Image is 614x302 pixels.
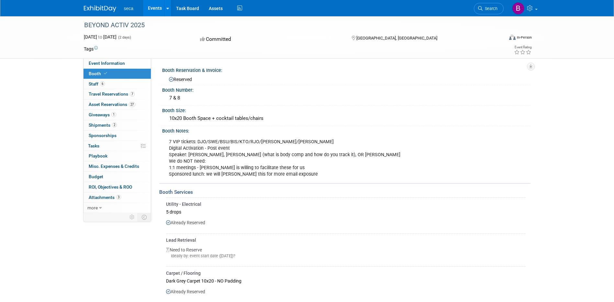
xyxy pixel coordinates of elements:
div: 7 & 8 [167,93,526,103]
span: Shipments [89,122,117,128]
td: Tags [84,46,98,52]
span: [GEOGRAPHIC_DATA], [GEOGRAPHIC_DATA] [356,36,437,41]
span: Search [483,6,497,11]
div: In-Person [517,35,532,40]
span: Staff [89,81,105,87]
div: Reserved [167,75,526,83]
a: Budget [84,172,151,182]
div: Booth Services [159,189,530,196]
span: seca [124,6,134,11]
span: Budget [89,174,103,179]
a: Search [474,3,504,14]
div: Already Reserved [166,216,526,231]
span: (2 days) [117,35,131,40]
span: Tasks [88,143,99,148]
a: Travel Reservations7 [84,89,151,99]
div: Ideally by: event start date ([DATE])? [166,253,526,259]
div: Booth Reservation & Invoice: [162,65,530,74]
div: Booth Notes: [162,126,530,134]
a: Misc. Expenses & Credits [84,161,151,171]
td: Toggle Event Tabs [138,213,151,221]
span: 7 [130,92,135,97]
span: 3 [116,195,121,200]
span: Giveaways [89,112,116,117]
a: Sponsorships [84,131,151,141]
span: Travel Reservations [89,91,135,97]
td: Personalize Event Tab Strip [127,213,138,221]
div: BEYOND ACTIV 2025 [82,19,494,31]
a: Playbook [84,151,151,161]
a: Booth [84,69,151,79]
div: 5 drops [166,207,526,216]
span: Playbook [89,153,107,158]
img: Format-Inperson.png [509,35,516,40]
span: Asset Reservations [89,102,135,107]
span: Booth [89,71,108,76]
div: 7 VIP tickets: DJO/SWE/BSU/BIS/KTO/RJO/[PERSON_NAME]/[PERSON_NAME] Digital Activation - Post even... [164,135,459,181]
span: 1 [111,112,116,117]
a: more [84,203,151,213]
span: to [97,34,103,40]
div: Lead Retrieval [166,237,526,243]
img: Bob Surface [512,2,524,15]
i: Booth reservation complete [104,72,107,75]
span: 6 [100,81,105,86]
span: Misc. Expenses & Credits [89,164,139,169]
a: Asset Reservations27 [84,99,151,110]
span: [DATE] [DATE] [84,34,117,40]
span: Event Information [89,61,125,66]
span: 2 [112,122,117,127]
div: Booth Number: [162,85,530,93]
a: Attachments3 [84,192,151,203]
div: Already Reserved [166,285,526,300]
div: 10x20 Booth Space + cocktail tables/chairs [167,113,526,123]
span: Sponsorships [89,133,117,138]
span: Attachments [89,195,121,200]
div: Event Format [465,34,532,43]
span: 27 [129,102,135,107]
a: Tasks [84,141,151,151]
div: Need to Reserve [166,243,526,264]
a: Staff6 [84,79,151,89]
div: Utility - Electrical [166,201,526,207]
div: Carpet / Flooring [166,270,526,276]
a: Giveaways1 [84,110,151,120]
a: ROI, Objectives & ROO [84,182,151,192]
img: ExhibitDay [84,6,116,12]
a: Event Information [84,58,151,68]
span: ROI, Objectives & ROO [89,184,132,190]
a: Shipments2 [84,120,151,130]
div: Dark Grey Carpet 10x20 - NO Padding [166,276,526,285]
div: Event Rating [514,46,531,49]
div: Booth Size: [162,106,530,114]
span: more [87,205,98,210]
div: Committed [198,34,341,45]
